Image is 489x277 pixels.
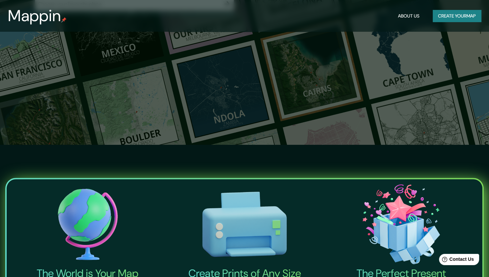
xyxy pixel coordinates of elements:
[61,17,67,22] img: mappin-pin
[8,7,61,25] h3: Mappin
[395,10,422,22] button: About Us
[433,10,481,22] button: Create yourmap
[324,182,478,267] img: The Perfect Present-icon
[430,251,482,270] iframe: Help widget launcher
[11,182,165,267] img: The World is Your Map-icon
[168,182,322,267] img: Create Prints of Any Size-icon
